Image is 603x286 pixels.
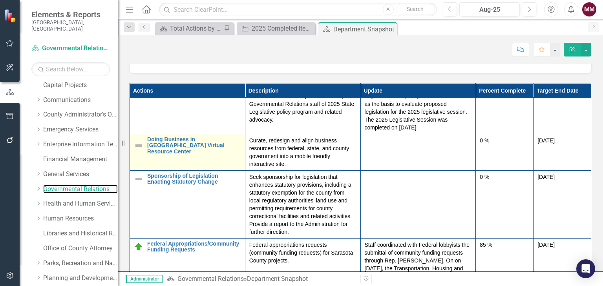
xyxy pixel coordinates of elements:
[480,173,529,181] div: 0 %
[31,19,110,32] small: [GEOGRAPHIC_DATA], [GEOGRAPHIC_DATA]
[534,170,591,238] td: Double-Click to Edit
[360,82,476,134] td: Double-Click to Edit
[576,259,595,278] div: Open Intercom Messenger
[407,6,424,12] span: Search
[462,5,517,15] div: Aug-25
[43,185,118,194] a: Governmental Relations
[582,2,596,16] button: MM
[459,2,520,16] button: Aug-25
[43,244,118,253] a: Office of County Attorney
[534,134,591,170] td: Double-Click to Edit
[31,44,110,53] a: Governmental Relations
[365,84,472,131] p: The BCC adopted the 2025 State Legislative Policy Program and staff used as the basis to evaluate...
[43,259,118,268] a: Parks, Recreation and Natural Resources
[245,170,360,238] td: Double-Click to Edit
[157,24,222,33] a: Total Actions by Type
[476,82,534,134] td: Double-Click to Edit
[43,155,118,164] a: Financial Management
[249,84,356,124] p: Adoption by the Board of County Commissioners and implementation by Governmental Relations staff ...
[476,134,534,170] td: Double-Click to Edit
[239,24,313,33] a: 2025 Completed Items and Actions
[130,134,245,170] td: Double-Click to Edit Right Click for Context Menu
[252,24,313,33] div: 2025 Completed Items and Actions
[537,242,555,248] span: [DATE]
[166,275,354,284] div: »
[159,3,437,16] input: Search ClearPoint...
[43,274,118,283] a: Planning and Development Services
[170,24,222,33] div: Total Actions by Type
[4,9,18,23] img: ClearPoint Strategy
[147,173,241,185] a: Sponsorship of Legislation Enacting Statutory Change
[43,229,118,238] a: Libraries and Historical Resources
[43,96,118,105] a: Communications
[43,170,118,179] a: General Services
[480,137,529,144] div: 0 %
[130,82,245,134] td: Double-Click to Edit Right Click for Context Menu
[476,170,534,238] td: Double-Click to Edit
[43,214,118,223] a: Human Resources
[43,199,118,208] a: Health and Human Services
[177,275,244,282] a: Governmental Relations
[249,241,356,264] p: Federal appropriations requests (community funding requests) for Sarasota County projects.
[43,125,118,134] a: Emergency Services
[134,141,143,150] img: Not Defined
[480,241,529,249] div: 85 %
[147,137,241,155] a: Doing Business in [GEOGRAPHIC_DATA] Virtual Resource Center
[31,10,110,19] span: Elements & Reports
[534,82,591,134] td: Double-Click to Edit
[537,137,555,144] span: [DATE]
[31,62,110,76] input: Search Below...
[537,174,555,180] span: [DATE]
[134,242,143,251] img: On Target
[333,24,395,34] div: Department Snapshot
[43,110,118,119] a: County Administrator's Office
[245,134,360,170] td: Double-Click to Edit
[147,241,241,253] a: Federal Appropriations/Community Funding Requests
[249,137,356,168] p: Curate, redesign and align business resources from federal, state, and county government into a m...
[360,134,476,170] td: Double-Click to Edit
[396,4,435,15] button: Search
[43,81,118,90] a: Capital Projects
[130,170,245,238] td: Double-Click to Edit Right Click for Context Menu
[126,275,163,283] span: Administrator
[43,140,118,149] a: Enterprise Information Technology
[134,174,143,184] img: Not Defined
[247,275,308,282] div: Department Snapshot
[249,173,356,236] p: Seek sponsorship for legislation that enhances statutory provisions, including a statutory exempt...
[360,170,476,238] td: Double-Click to Edit
[245,82,360,134] td: Double-Click to Edit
